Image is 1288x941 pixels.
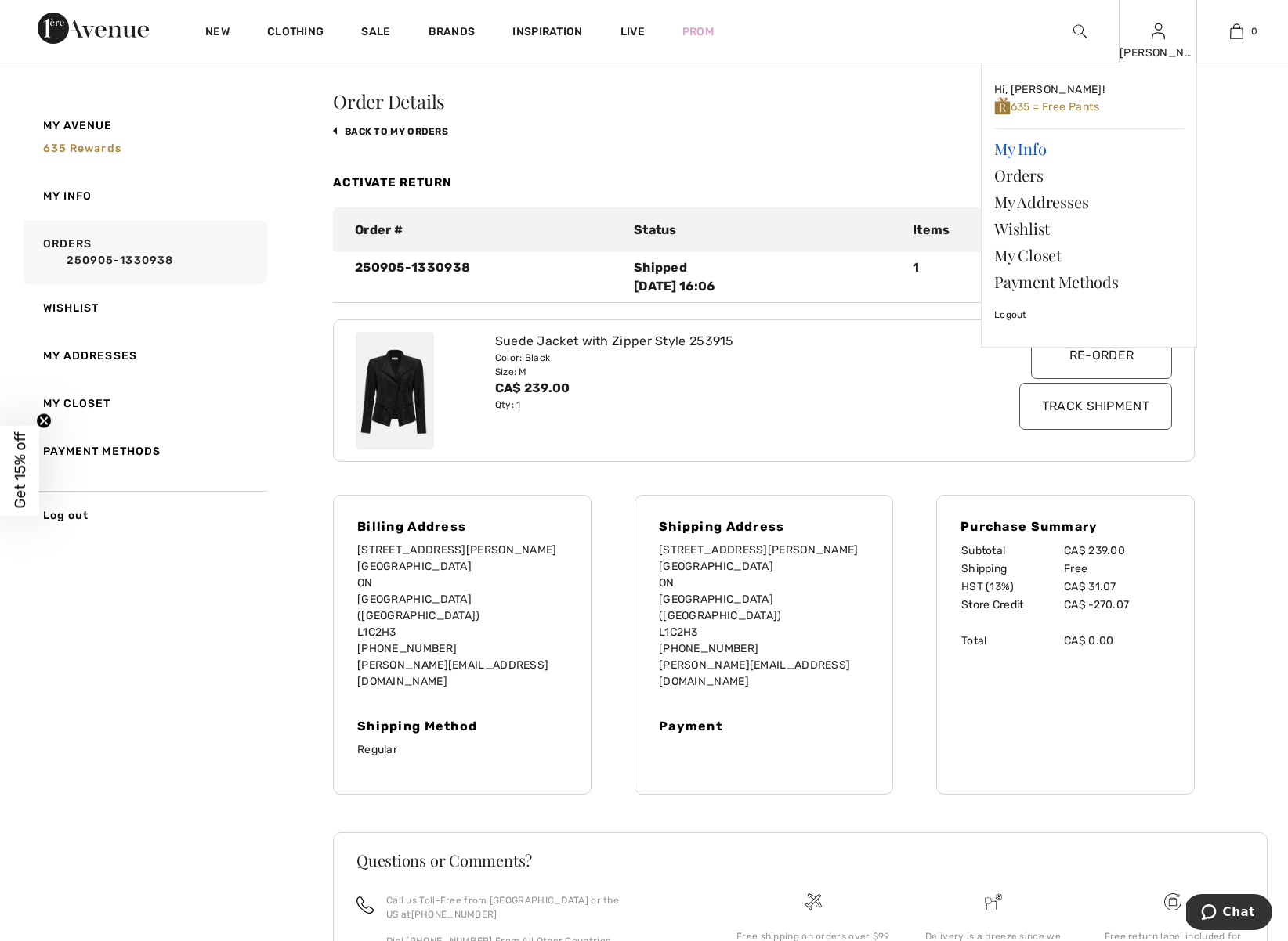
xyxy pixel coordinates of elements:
span: 635 rewards [43,142,121,155]
a: Sign In [1152,23,1165,38]
a: 0 [1198,22,1275,41]
span: 635 = Free Pants [994,100,1099,114]
a: Hi, [PERSON_NAME]! 635 = Free Pants [994,76,1184,122]
h4: Billing Address [357,519,567,534]
div: [PERSON_NAME] [1120,45,1196,61]
a: back to My Orders [333,126,448,137]
div: Order # [346,221,624,240]
a: Logout [994,295,1184,334]
img: search the website [1073,22,1087,41]
td: CA$ 0.00 [1063,632,1170,650]
div: 1 [903,258,1043,296]
img: joseph-ribkoff-jackets-blazers-avocado_253915a_1_5b65_search.jpg [356,332,434,449]
h4: Purchase Summary [961,519,1170,534]
img: 1ère Avenue [38,13,149,44]
p: [STREET_ADDRESS][PERSON_NAME] [GEOGRAPHIC_DATA] ON [GEOGRAPHIC_DATA] ([GEOGRAPHIC_DATA]) L1C2H3 [... [357,542,567,690]
span: Inspiration [512,25,582,41]
a: My Closet [994,242,1184,269]
div: Size: M [495,365,964,379]
a: My Info [994,135,1184,162]
a: Wishlist [20,284,267,332]
img: Free shipping on orders over $99 [1164,893,1181,910]
img: Free shipping on orders over $99 [805,893,822,910]
a: My Addresses [994,189,1184,215]
span: My Avenue [43,117,113,134]
h4: Shipping Address [659,519,869,534]
a: Brands [429,25,476,41]
div: 250905-1330938 [346,258,624,296]
a: Prom [682,23,714,40]
img: Delivery is a breeze since we pay the duties! [985,893,1002,910]
td: CA$ 31.07 [1063,578,1170,596]
h3: Order Details [333,92,1195,110]
div: Qty: 1 [495,398,964,412]
a: Payment Methods [20,427,267,475]
a: 250905-1330938 [43,252,262,269]
span: Hi, [PERSON_NAME]! [994,83,1105,96]
div: Suede Jacket with Zipper Style 253915 [495,332,964,351]
a: Payment Methods [994,269,1184,295]
img: My Info [1152,22,1165,41]
a: Live [620,23,645,40]
h4: Payment [659,719,869,734]
td: Free [1063,560,1170,578]
p: Call us Toll-Free from [GEOGRAPHIC_DATA] or the US at [386,893,704,921]
p: [STREET_ADDRESS][PERSON_NAME] [GEOGRAPHIC_DATA] ON [GEOGRAPHIC_DATA] ([GEOGRAPHIC_DATA]) L1C2H3 [... [659,542,869,690]
iframe: Opens a widget where you can chat to one of our agents [1186,894,1272,933]
span: Get 15% off [11,432,29,509]
a: My Closet [20,380,267,427]
a: Clothing [267,25,324,41]
button: Close teaser [36,413,52,429]
td: Store Credit [961,596,1063,614]
div: Status [624,221,903,240]
div: Color: Black [495,351,964,365]
td: CA$ -270.07 [1063,596,1170,614]
h3: Questions or Comments? [356,853,1244,868]
a: New [205,25,230,41]
td: Shipping [961,560,1063,578]
div: Items [903,221,1043,240]
img: call [356,896,374,914]
div: CA$ 239.00 [495,379,964,398]
td: Subtotal [961,542,1063,560]
img: My Bag [1230,22,1243,41]
a: [PHONE_NUMBER] [411,909,497,920]
div: Shipped [DATE] 16:06 [634,258,894,296]
td: HST (13%) [961,578,1063,596]
a: Log out [20,491,267,539]
h4: Shipping Method [357,719,567,734]
a: My Info [20,172,267,220]
a: Sale [361,25,390,41]
a: Activate Return [333,175,452,189]
img: loyalty_logo_r.svg [994,96,1011,116]
a: My Addresses [20,332,267,380]
a: Orders [20,220,267,284]
a: Orders [994,162,1184,189]
input: Track Shipment [1019,383,1172,430]
a: Wishlist [994,215,1184,242]
p: Regular [357,741,567,758]
td: CA$ 239.00 [1063,542,1170,560]
span: 0 [1251,24,1257,38]
td: Total [961,632,1063,650]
